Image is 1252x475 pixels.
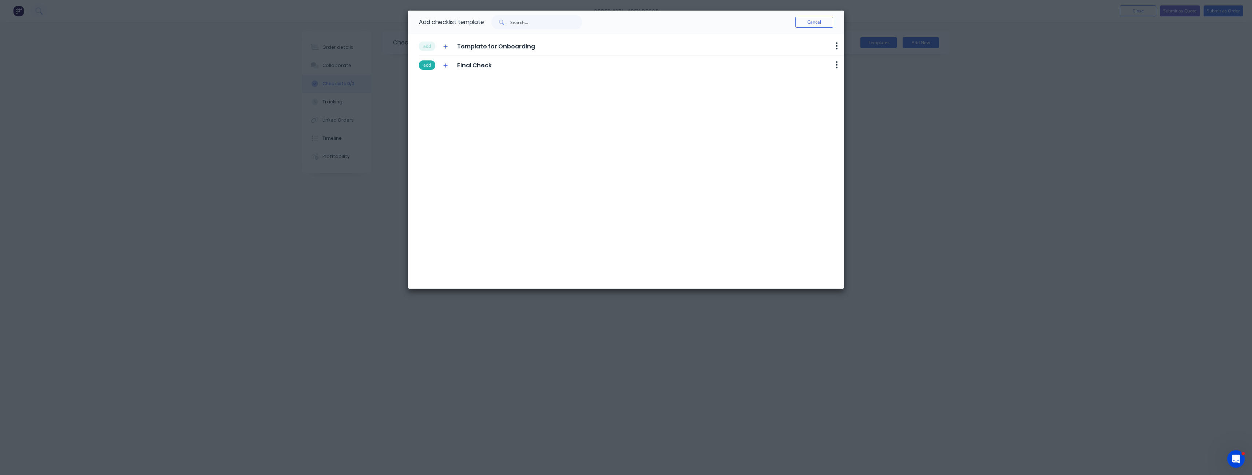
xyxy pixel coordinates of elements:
div: Add checklist template [419,11,484,34]
span: Final Check [457,61,492,70]
button: add [419,41,435,51]
input: Search... [510,15,582,29]
span: Template for Onboarding [457,42,535,51]
button: add [419,60,435,70]
iframe: Intercom live chat [1227,450,1245,468]
button: Cancel [795,17,833,28]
